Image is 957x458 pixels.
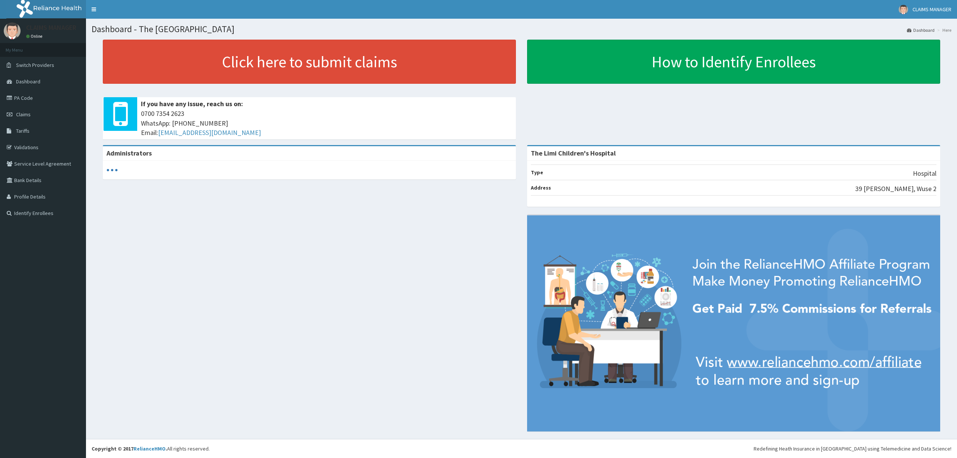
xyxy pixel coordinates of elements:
[913,169,936,178] p: Hospital
[16,62,54,68] span: Switch Providers
[107,165,118,176] svg: audio-loading
[907,27,935,33] a: Dashboard
[16,78,40,85] span: Dashboard
[913,6,951,13] span: CLAIMS MANAGER
[107,149,152,157] b: Administrators
[141,99,243,108] b: If you have any issue, reach us on:
[531,149,616,157] strong: The Limi Children's Hospital
[133,445,166,452] a: RelianceHMO
[16,111,31,118] span: Claims
[86,439,957,458] footer: All rights reserved.
[531,169,543,176] b: Type
[158,128,261,137] a: [EMAIL_ADDRESS][DOMAIN_NAME]
[26,24,76,31] p: CLAIMS MANAGER
[754,445,951,452] div: Redefining Heath Insurance in [GEOGRAPHIC_DATA] using Telemedicine and Data Science!
[4,22,21,39] img: User Image
[855,184,936,194] p: 39 [PERSON_NAME], Wuse 2
[527,215,940,431] img: provider-team-banner.png
[141,109,512,138] span: 0700 7354 2623 WhatsApp: [PHONE_NUMBER] Email:
[103,40,516,84] a: Click here to submit claims
[92,24,951,34] h1: Dashboard - The [GEOGRAPHIC_DATA]
[16,127,30,134] span: Tariffs
[935,27,951,33] li: Here
[531,184,551,191] b: Address
[26,34,44,39] a: Online
[527,40,940,84] a: How to Identify Enrollees
[899,5,908,14] img: User Image
[92,445,167,452] strong: Copyright © 2017 .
